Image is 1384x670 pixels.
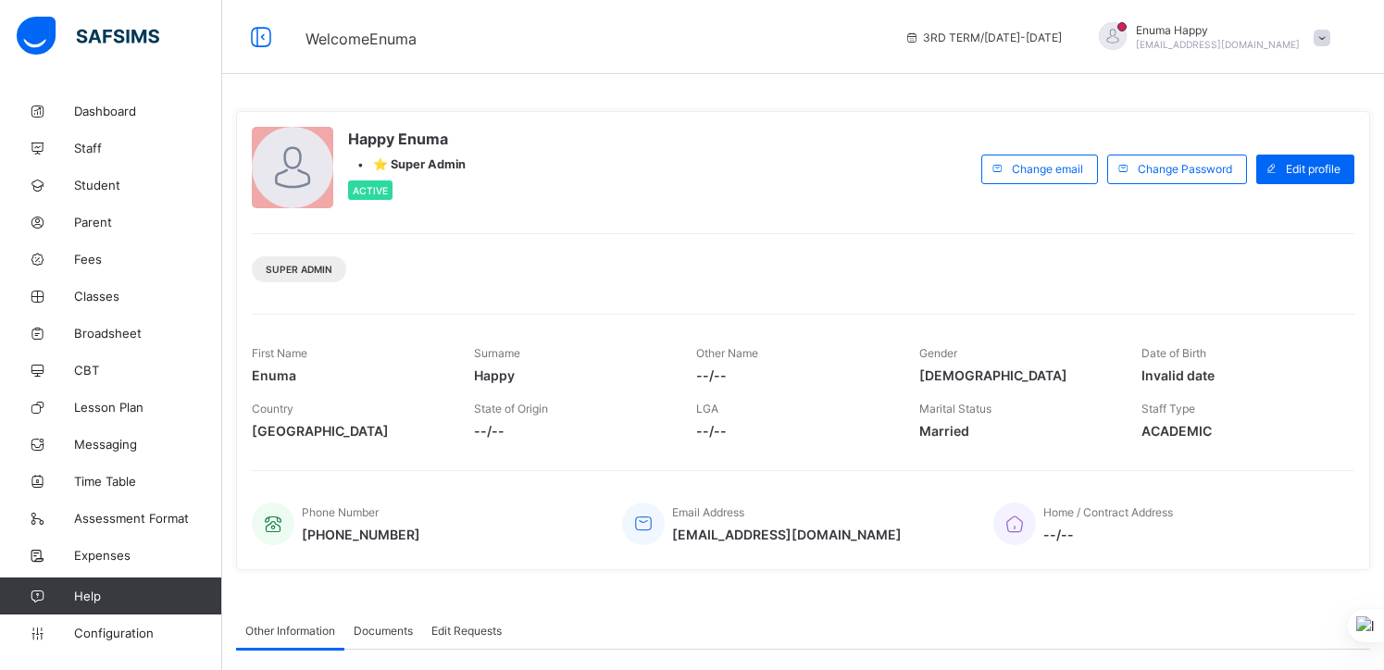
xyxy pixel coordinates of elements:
[696,346,758,360] span: Other Name
[74,141,222,155] span: Staff
[305,30,417,48] span: Welcome Enuma
[74,589,221,603] span: Help
[17,17,159,56] img: safsims
[1043,527,1173,542] span: --/--
[1080,22,1340,53] div: EnumaHappy
[474,346,520,360] span: Surname
[252,346,307,360] span: First Name
[245,624,335,638] span: Other Information
[74,474,222,489] span: Time Table
[1286,162,1340,176] span: Edit profile
[74,326,222,341] span: Broadsheet
[1012,162,1083,176] span: Change email
[1141,402,1195,416] span: Staff Type
[474,367,668,383] span: Happy
[74,178,222,192] span: Student
[74,289,222,304] span: Classes
[904,31,1062,44] span: session/term information
[474,402,548,416] span: State of Origin
[266,264,332,275] span: Super Admin
[431,624,502,638] span: Edit Requests
[696,423,891,439] span: --/--
[919,346,957,360] span: Gender
[1136,23,1300,37] span: Enuma Happy
[696,367,891,383] span: --/--
[74,626,221,640] span: Configuration
[1136,39,1300,50] span: [EMAIL_ADDRESS][DOMAIN_NAME]
[74,437,222,452] span: Messaging
[302,527,420,542] span: [PHONE_NUMBER]
[1141,367,1336,383] span: Invalid date
[74,400,222,415] span: Lesson Plan
[696,402,718,416] span: LGA
[672,527,902,542] span: [EMAIL_ADDRESS][DOMAIN_NAME]
[672,505,744,519] span: Email Address
[74,548,222,563] span: Expenses
[1141,346,1206,360] span: Date of Birth
[74,252,222,267] span: Fees
[1141,423,1336,439] span: ACADEMIC
[348,157,466,171] div: •
[348,130,466,148] span: Happy Enuma
[919,402,991,416] span: Marital Status
[353,185,388,196] span: Active
[302,505,379,519] span: Phone Number
[1138,162,1232,176] span: Change Password
[74,363,222,378] span: CBT
[252,367,446,383] span: Enuma
[919,423,1114,439] span: Married
[373,157,466,171] span: ⭐ Super Admin
[354,624,413,638] span: Documents
[74,104,222,118] span: Dashboard
[74,511,222,526] span: Assessment Format
[252,423,446,439] span: [GEOGRAPHIC_DATA]
[474,423,668,439] span: --/--
[252,402,293,416] span: Country
[74,215,222,230] span: Parent
[1043,505,1173,519] span: Home / Contract Address
[919,367,1114,383] span: [DEMOGRAPHIC_DATA]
